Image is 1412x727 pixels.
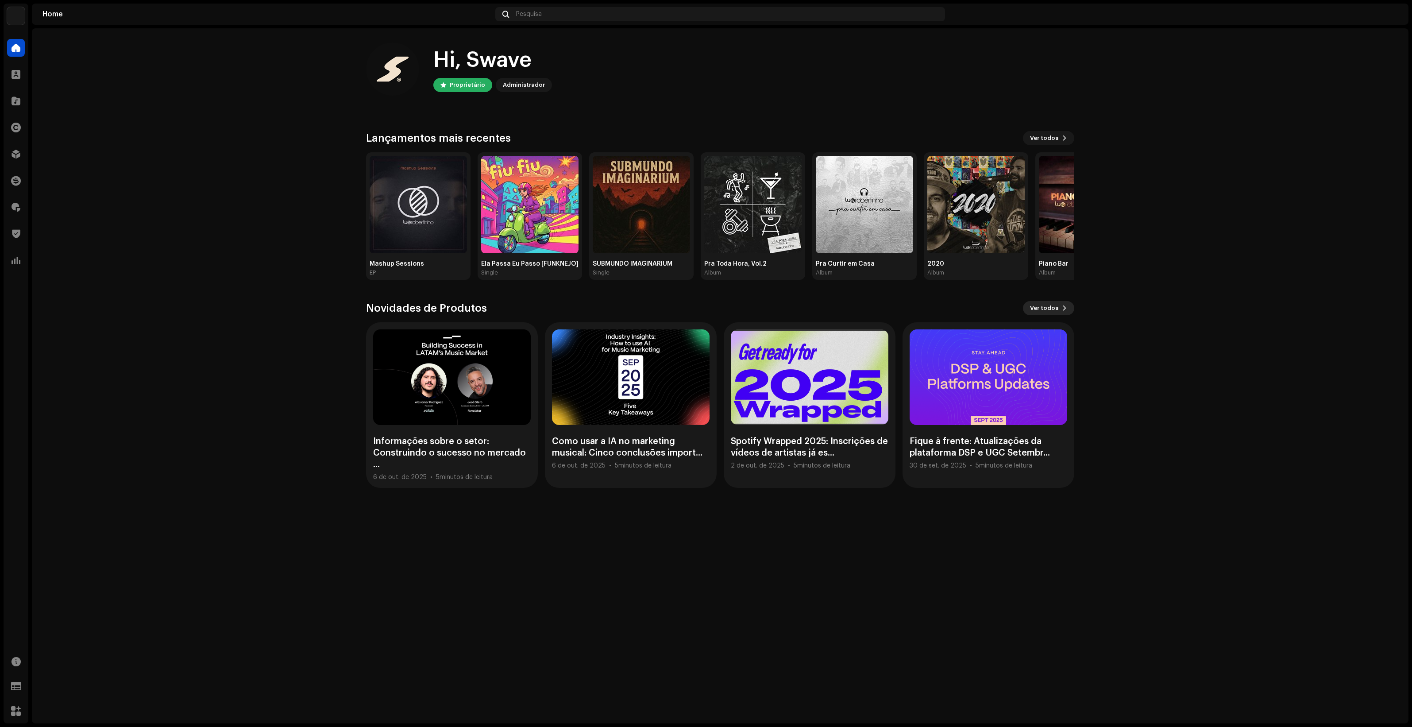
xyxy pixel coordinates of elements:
div: • [970,462,972,469]
div: 6 de out. de 2025 [552,462,606,469]
span: Pesquisa [516,11,542,18]
img: c3ace681-228d-4631-9f26-36716aff81b7 [366,43,419,96]
div: 5 [976,462,1032,469]
h3: Novidades de Produtos [366,301,487,315]
span: Ver todos [1030,129,1058,147]
span: minutos de leitura [797,463,850,469]
h3: Lançamentos mais recentes [366,131,511,145]
div: Home [42,11,492,18]
div: Album [816,269,833,276]
div: 5 [794,462,850,469]
img: 1619e7d5-c2d9-461d-9c48-ac744c02e996 [1039,156,1136,253]
img: c3ace681-228d-4631-9f26-36716aff81b7 [1384,7,1398,21]
div: Pra Curtir em Casa [816,260,913,267]
div: Piano Bar [1039,260,1136,267]
div: 2 de out. de 2025 [731,462,784,469]
span: minutos de leitura [440,474,493,480]
div: • [430,474,432,481]
img: b847e5e9-a361-4146-b91e-e9ce4a7284b5 [927,156,1025,253]
div: SUBMUNDO IMAGINARIUM [593,260,690,267]
div: Informações sobre o setor: Construindo o sucesso no mercado ... [373,436,531,470]
div: Single [481,269,498,276]
span: minutos de leitura [618,463,671,469]
div: 5 [615,462,671,469]
img: be043f29-3b6d-4f55-a249-547f04faca63 [481,156,579,253]
div: Spotify Wrapped 2025: Inscrições de vídeos de artistas já es... [731,436,888,459]
div: Mashup Sessions [370,260,467,267]
button: Ver todos [1023,301,1074,315]
div: Single [593,269,610,276]
span: Ver todos [1030,299,1058,317]
div: Fique à frente: Atualizações da plataforma DSP e UGC Setembr... [910,436,1067,459]
button: Ver todos [1023,131,1074,145]
div: 6 de out. de 2025 [373,474,427,481]
div: Hi, Swave [433,46,552,74]
span: minutos de leitura [979,463,1032,469]
div: Album [927,269,944,276]
div: 5 [436,474,493,481]
img: ab17189c-e072-4655-8fbd-41765aac2090 [816,156,913,253]
img: 49de1db3-edba-4435-b38d-4bd2ccc32871 [370,156,467,253]
div: Album [704,269,721,276]
img: 8a730e9d-584f-4e69-9da4-076985f16f57 [704,156,802,253]
div: EP [370,269,376,276]
div: 30 de set. de 2025 [910,462,966,469]
div: • [609,462,611,469]
div: Proprietário [450,80,485,90]
div: • [788,462,790,469]
img: 1710b61e-6121-4e79-a126-bcb8d8a2a180 [7,7,25,25]
div: Administrador [503,80,545,90]
div: Como usar a IA no marketing musical: Cinco conclusões import... [552,436,710,459]
img: 198048a4-7379-4617-a0a8-f5055e95aa76 [593,156,690,253]
div: Pra Toda Hora, Vol.2 [704,260,802,267]
div: Album [1039,269,1056,276]
div: 2020 [927,260,1025,267]
div: Ela Passa Eu Passo [FUNKNEJO] [481,260,579,267]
